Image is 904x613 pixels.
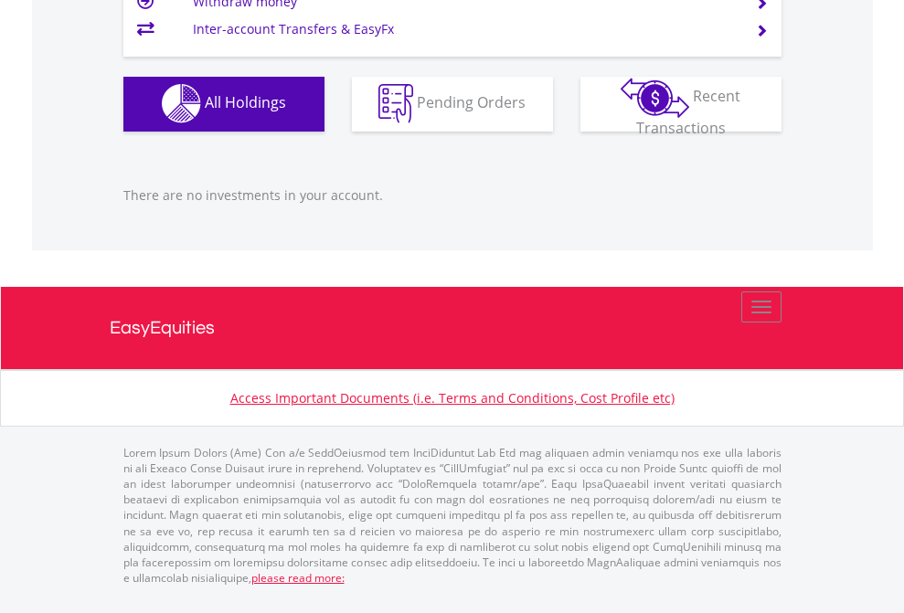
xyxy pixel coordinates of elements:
p: Lorem Ipsum Dolors (Ame) Con a/e SeddOeiusmod tem InciDiduntut Lab Etd mag aliquaen admin veniamq... [123,445,782,586]
a: Access Important Documents (i.e. Terms and Conditions, Cost Profile etc) [230,389,675,407]
a: EasyEquities [110,287,795,369]
button: All Holdings [123,77,324,132]
span: Recent Transactions [636,86,741,138]
p: There are no investments in your account. [123,186,782,205]
a: please read more: [251,570,345,586]
img: transactions-zar-wht.png [621,78,689,118]
span: Pending Orders [417,92,526,112]
td: Inter-account Transfers & EasyFx [193,16,733,43]
img: holdings-wht.png [162,84,201,123]
button: Recent Transactions [580,77,782,132]
img: pending_instructions-wht.png [378,84,413,123]
button: Pending Orders [352,77,553,132]
span: All Holdings [205,92,286,112]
